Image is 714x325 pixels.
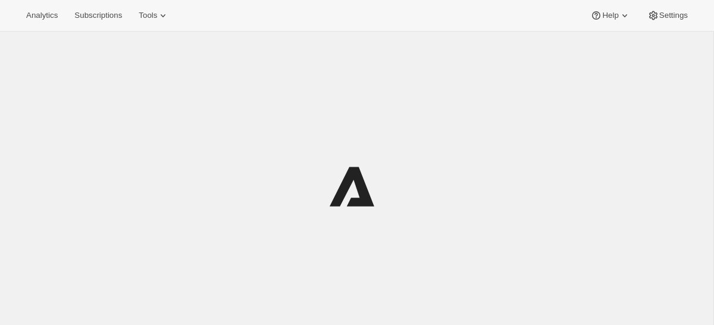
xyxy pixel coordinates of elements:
[67,7,129,24] button: Subscriptions
[19,7,65,24] button: Analytics
[26,11,58,20] span: Analytics
[640,7,695,24] button: Settings
[131,7,176,24] button: Tools
[583,7,637,24] button: Help
[659,11,688,20] span: Settings
[74,11,122,20] span: Subscriptions
[602,11,618,20] span: Help
[139,11,157,20] span: Tools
